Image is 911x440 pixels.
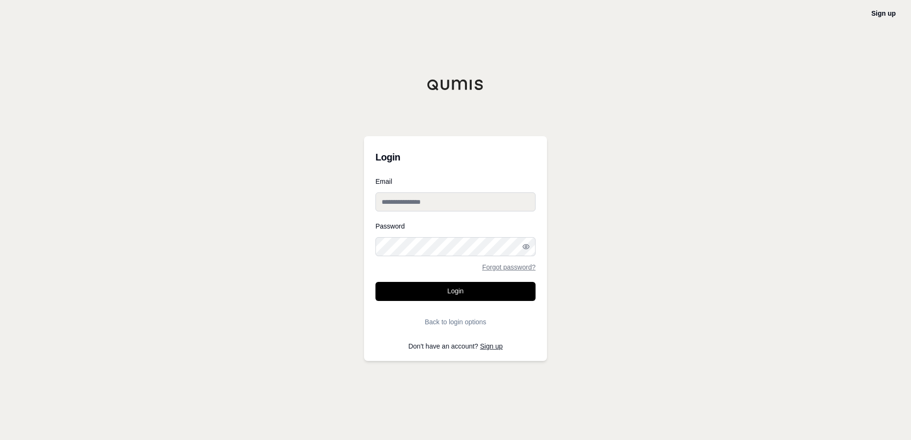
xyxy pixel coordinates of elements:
[871,10,896,17] a: Sign up
[375,312,536,331] button: Back to login options
[480,342,503,350] a: Sign up
[375,223,536,230] label: Password
[482,264,536,270] a: Forgot password?
[375,343,536,350] p: Don't have an account?
[427,79,484,90] img: Qumis
[375,148,536,167] h3: Login
[375,282,536,301] button: Login
[375,178,536,185] label: Email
